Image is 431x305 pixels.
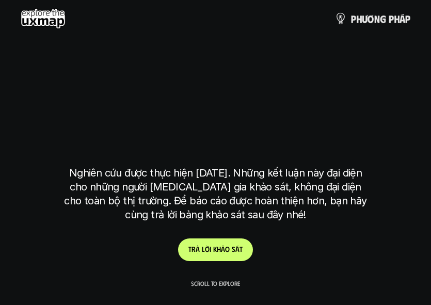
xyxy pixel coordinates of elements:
h2: tại [GEOGRAPHIC_DATA] [91,117,340,147]
span: p [389,13,394,24]
span: ả [221,245,225,254]
span: á [235,245,240,254]
span: o [225,245,230,254]
a: phươngpháp [334,8,410,29]
span: i [210,245,211,254]
h6: Kết quả nghiên cứu [180,35,259,46]
span: s [232,245,235,254]
span: h [394,13,400,24]
span: g [380,13,386,24]
span: r [191,245,196,254]
span: h [356,13,362,24]
p: Nghiên cứu được thực hiện [DATE]. Những kết luận này đại diện cho những người [MEDICAL_DATA] gia ... [61,166,371,222]
span: ờ [205,245,210,254]
span: h [217,245,221,254]
span: á [400,13,405,24]
p: Scroll to explore [191,280,240,287]
span: l [202,245,205,254]
h2: phạm vi công việc của [88,57,343,86]
span: n [374,13,380,24]
span: t [240,245,243,254]
span: ơ [368,13,374,24]
span: p [351,13,356,24]
span: p [405,13,410,24]
span: k [213,245,217,254]
span: ả [196,245,200,254]
span: t [188,245,191,254]
span: ư [362,13,368,24]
